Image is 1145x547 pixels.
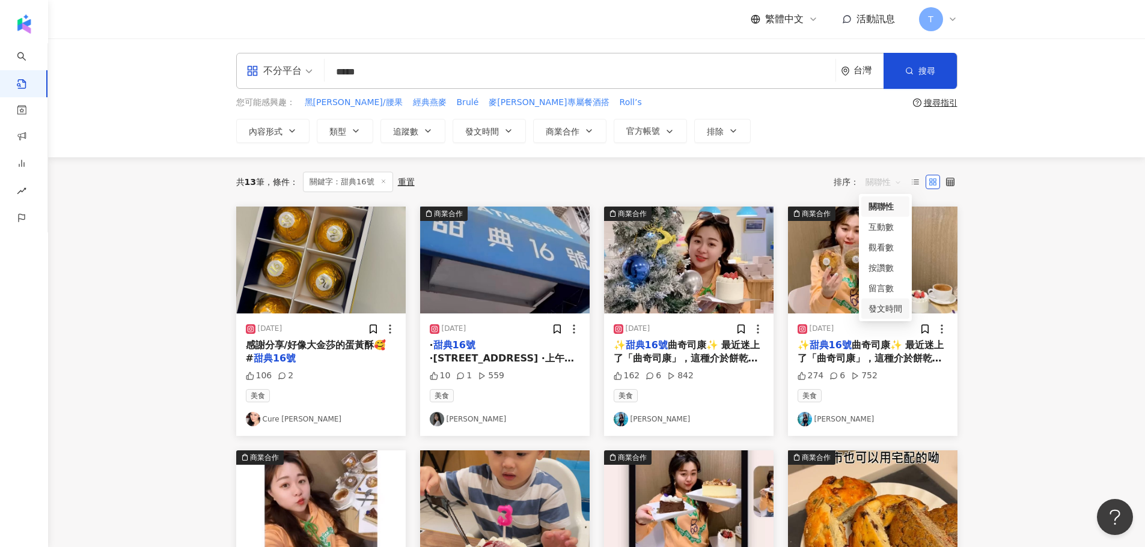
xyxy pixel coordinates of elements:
span: 發文時間 [465,127,499,136]
span: 感謝分享/好像大金莎的蛋黃酥🥰 # [246,339,386,364]
div: 不分平台 [246,61,302,80]
div: 關聯性 [861,196,909,217]
div: 互動數 [869,220,902,234]
div: 重置 [398,177,415,187]
div: 商業合作 [618,452,647,464]
div: 關聯性 [869,200,902,213]
div: [DATE] [442,324,466,334]
div: 觀看數 [861,237,909,258]
button: 類型 [317,119,373,143]
a: KOL Avatar[PERSON_NAME] [614,412,764,426]
div: 發文時間 [861,298,909,319]
span: 美食 [430,389,454,402]
span: 美食 [798,389,822,402]
span: 繁體中文 [765,13,804,26]
img: post-image [604,207,774,313]
div: 台灣 [853,65,884,76]
button: 商業合作 [420,207,590,313]
span: 活動訊息 [856,13,895,25]
button: 內容形式 [236,119,310,143]
span: 美食 [246,389,270,402]
div: 按讚數 [869,261,902,274]
div: 6 [829,370,845,382]
span: 關聯性 [866,172,902,192]
span: 經典燕麥 [413,97,447,109]
div: 商業合作 [434,208,463,220]
div: 2 [278,370,293,382]
img: logo icon [14,14,34,34]
span: environment [841,67,850,76]
button: Brulé [456,96,480,109]
a: KOL Avatar[PERSON_NAME] [430,412,580,426]
div: [DATE] [258,324,282,334]
div: 10 [430,370,451,382]
span: 商業合作 [546,127,579,136]
img: post-image [420,207,590,313]
div: 發文時間 [869,302,902,315]
div: 商業合作 [618,208,647,220]
button: 排除 [694,119,751,143]
div: 842 [667,370,694,382]
button: 商業合作 [533,119,606,143]
div: 排序： [834,172,908,192]
span: 您可能感興趣： [236,97,295,109]
div: 106 [246,370,272,382]
div: 1 [456,370,472,382]
div: 留言數 [869,282,902,295]
img: KOL Avatar [430,412,444,426]
span: ·[STREET_ADDRESS] ·上午11點到晚上七點 ·蛋糕90元起，飲品100元起 ·整顆蛋糕建議預訂喔 我最喜歡檸檬糖霜蛋糕 市面上太多很甜的檸檬蛋糕 這裏的酸酸的超級好吃 [430,352,578,431]
button: Roll’s [619,96,643,109]
span: 美食 [614,389,638,402]
div: [DATE] [810,324,834,334]
span: T [928,13,933,26]
img: post-image [788,207,957,313]
div: 商業合作 [802,452,831,464]
div: 留言數 [861,278,909,298]
span: 搜尋 [918,66,935,76]
span: 13 [245,177,256,187]
div: 274 [798,370,824,382]
div: 商業合作 [802,208,831,220]
div: 559 [478,370,504,382]
img: KOL Avatar [614,412,628,426]
mark: 甜典16號 [626,339,668,351]
div: 752 [851,370,878,382]
span: 麥[PERSON_NAME]專屬餐酒搭 [489,97,609,109]
a: KOL AvatarCure [PERSON_NAME] [246,412,396,426]
div: 觀看數 [869,241,902,254]
button: 搜尋 [884,53,957,89]
iframe: Help Scout Beacon - Open [1097,499,1133,535]
span: question-circle [913,98,921,107]
span: Brulé [457,97,479,109]
img: KOL Avatar [246,412,260,426]
span: appstore [246,65,258,77]
span: 官方帳號 [626,126,660,136]
span: ✨ [798,339,810,351]
div: 按讚數 [861,258,909,278]
span: Roll’s [620,97,642,109]
span: 內容形式 [249,127,282,136]
mark: 甜典16號 [810,339,852,351]
span: 黑[PERSON_NAME]/腰果 [305,97,403,109]
mark: 甜典16號 [433,339,475,351]
button: 發文時間 [453,119,526,143]
div: 6 [646,370,661,382]
span: ✨ [614,339,626,351]
span: rise [17,179,26,206]
div: 商業合作 [250,452,279,464]
div: 互動數 [861,217,909,237]
button: 商業合作 [788,207,957,313]
a: search [17,43,41,90]
span: 類型 [329,127,346,136]
span: 條件 ： [264,177,298,187]
button: 官方帳號 [614,119,687,143]
button: 黑[PERSON_NAME]/腰果 [304,96,403,109]
span: · [430,339,433,351]
div: 搜尋指引 [924,98,957,107]
button: 經典燕麥 [412,96,447,109]
img: post-image [236,207,406,313]
div: [DATE] [626,324,650,334]
span: 追蹤數 [393,127,418,136]
span: 排除 [707,127,724,136]
div: 共 筆 [236,177,264,187]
